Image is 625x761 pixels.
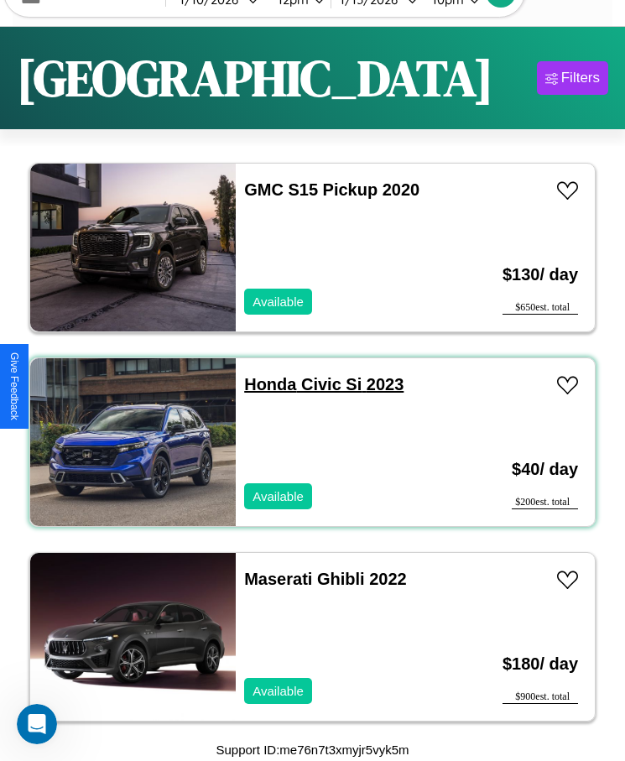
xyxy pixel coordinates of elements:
[537,61,608,95] button: Filters
[216,738,409,761] p: Support ID: me76n7t3xmyjr5vyk5m
[503,691,578,704] div: $ 900 est. total
[503,638,578,691] h3: $ 180 / day
[561,70,600,86] div: Filters
[244,375,404,394] a: Honda Civic Si 2023
[244,570,406,588] a: Maserati Ghibli 2022
[17,44,493,112] h1: [GEOGRAPHIC_DATA]
[244,180,419,199] a: GMC S15 Pickup 2020
[503,248,578,301] h3: $ 130 / day
[503,301,578,315] div: $ 650 est. total
[512,443,578,496] h3: $ 40 / day
[253,485,304,508] p: Available
[17,704,57,744] iframe: Intercom live chat
[512,496,578,509] div: $ 200 est. total
[253,680,304,702] p: Available
[8,352,20,420] div: Give Feedback
[253,290,304,313] p: Available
